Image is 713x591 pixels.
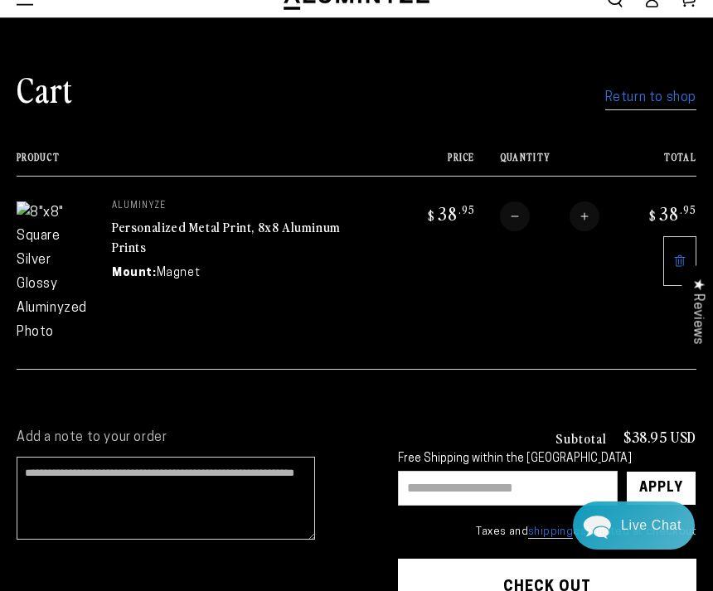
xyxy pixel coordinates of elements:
div: Chat widget toggle [573,501,695,550]
div: Free Shipping within the [GEOGRAPHIC_DATA] [398,453,696,467]
dd: Magnet [157,264,201,282]
label: Add a note to your order [17,429,315,447]
th: Total [614,152,696,176]
a: Return to shop [605,86,696,110]
h1: Cart [17,67,73,110]
p: $38.95 USD [623,429,696,444]
th: Quantity [475,152,614,176]
th: Price [392,152,475,176]
img: 8"x8" Square Silver Glossy Aluminyzed Photo [17,201,87,345]
div: Click to open Judge.me floating reviews tab [681,265,713,357]
span: $ [649,207,657,224]
span: $ [428,207,435,224]
a: Remove 8"x8" Square Silver Glossy Aluminyzed Photo [663,236,696,286]
p: aluminyze [112,201,361,211]
dt: Mount: [112,264,157,282]
sup: .95 [680,202,696,216]
h3: Subtotal [555,431,607,444]
small: Taxes and calculated at checkout [398,524,696,540]
a: Personalized Metal Print, 8x8 Aluminum Prints [112,217,341,257]
div: Contact Us Directly [621,501,681,550]
div: Apply [639,472,683,505]
input: Quantity for Personalized Metal Print, 8x8 Aluminum Prints [530,201,570,231]
bdi: 38 [425,201,475,225]
sup: .95 [458,202,475,216]
th: Product [17,152,392,176]
a: shipping [528,526,573,539]
bdi: 38 [647,201,696,225]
